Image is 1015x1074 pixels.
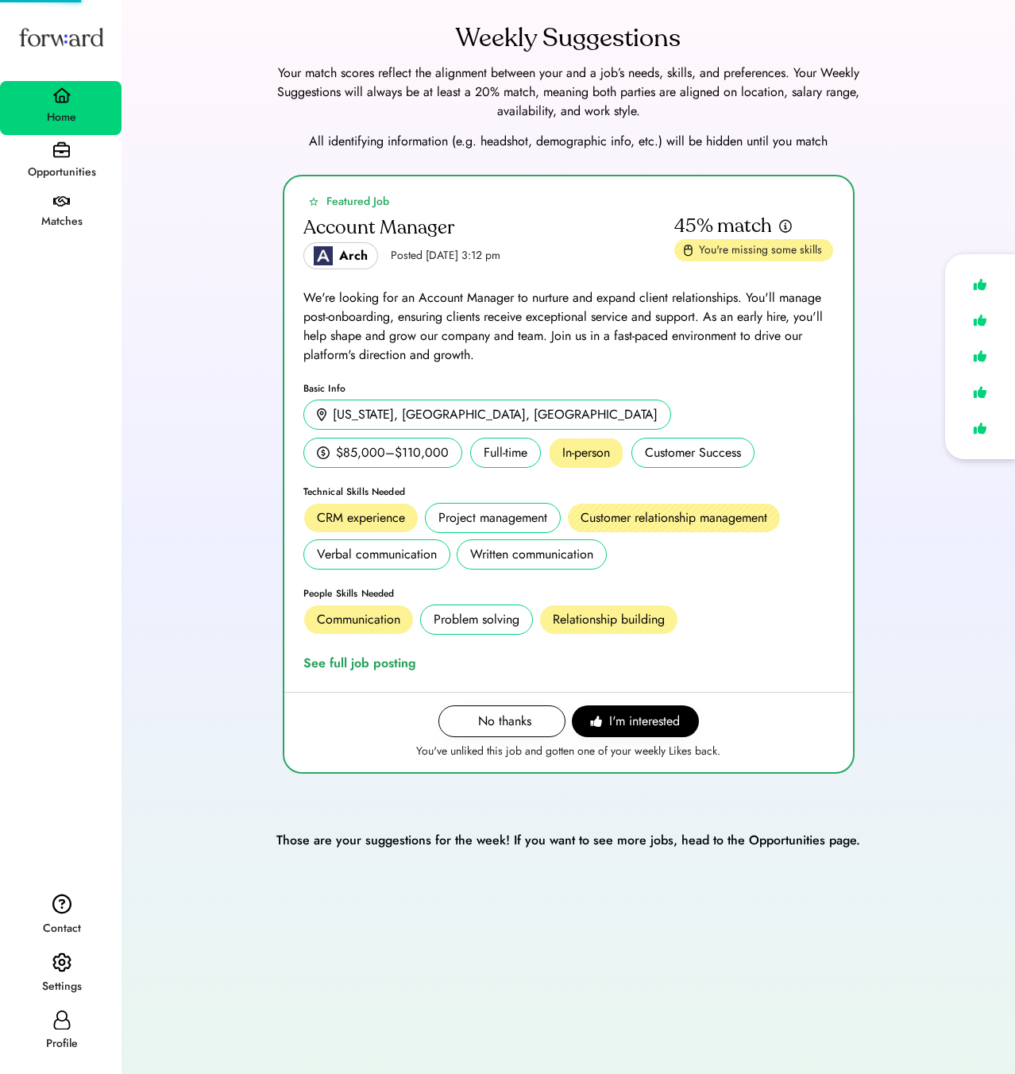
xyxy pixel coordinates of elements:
div: People Skills Needed [303,589,834,598]
div: $85,000–$110,000 [336,443,449,462]
span: No thanks [478,713,531,730]
div: Home [2,108,122,127]
button: No thanks [438,705,565,737]
div: In-person [549,438,623,468]
div: All identifying information (e.g. headshot, demographic info, etc.) will be hidden until you match [141,132,996,151]
img: location.svg [317,408,326,422]
img: money.svg [317,446,330,460]
img: Logo_Blue_1.png [314,246,333,265]
img: settings.svg [52,952,71,973]
div: [US_STATE], [GEOGRAPHIC_DATA], [GEOGRAPHIC_DATA] [333,405,658,424]
img: Forward logo [16,13,106,61]
div: We're looking for an Account Manager to nurture and expand client relationships. You'll manage po... [303,288,834,365]
button: I'm interested [572,705,699,737]
div: Profile [2,1034,122,1053]
div: Technical Skills Needed [303,487,834,496]
div: Weekly Suggestions [456,19,681,57]
div: Contact [2,919,122,938]
div: Opportunities [2,163,122,182]
div: CRM experience [317,508,405,527]
img: like.svg [969,273,991,296]
div: Arch [339,246,368,265]
div: 45% match [674,214,772,239]
div: Problem solving [434,610,519,629]
img: like.svg [969,345,991,368]
img: like.svg [969,381,991,404]
div: Featured Job [326,193,389,210]
div: Project management [438,508,547,527]
img: info.svg [778,218,793,234]
div: Written communication [470,545,593,564]
div: Customer relationship management [581,508,767,527]
div: You've unliked this job and gotten one of your weekly Likes back. [416,737,720,759]
img: home.svg [52,87,71,103]
div: Your match scores reflect the alignment between your and a job’s needs, skills, and preferences. ... [259,64,878,121]
div: Relationship building [553,610,665,629]
div: Full-time [470,438,541,468]
img: like.svg [969,417,991,440]
img: contact.svg [52,894,71,914]
div: Posted [DATE] 3:12 pm [391,248,500,264]
img: missing-skills.svg [684,244,693,257]
span: I'm interested [609,712,680,731]
img: like.svg [969,309,991,332]
div: You're missing some skills [699,242,824,258]
div: Basic Info [303,384,834,393]
a: See full job posting [303,654,423,673]
div: Customer Success [631,438,754,468]
img: handshake.svg [53,196,70,207]
div: Communication [317,610,400,629]
div: Account Manager [303,215,454,241]
div: Settings [2,977,122,996]
div: Verbal communication [317,545,437,564]
div: Matches [2,212,122,231]
div: Those are your suggestions for the week! If you want to see more jobs, head to the Opportunities ... [276,831,860,850]
img: briefcase.svg [53,141,70,158]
